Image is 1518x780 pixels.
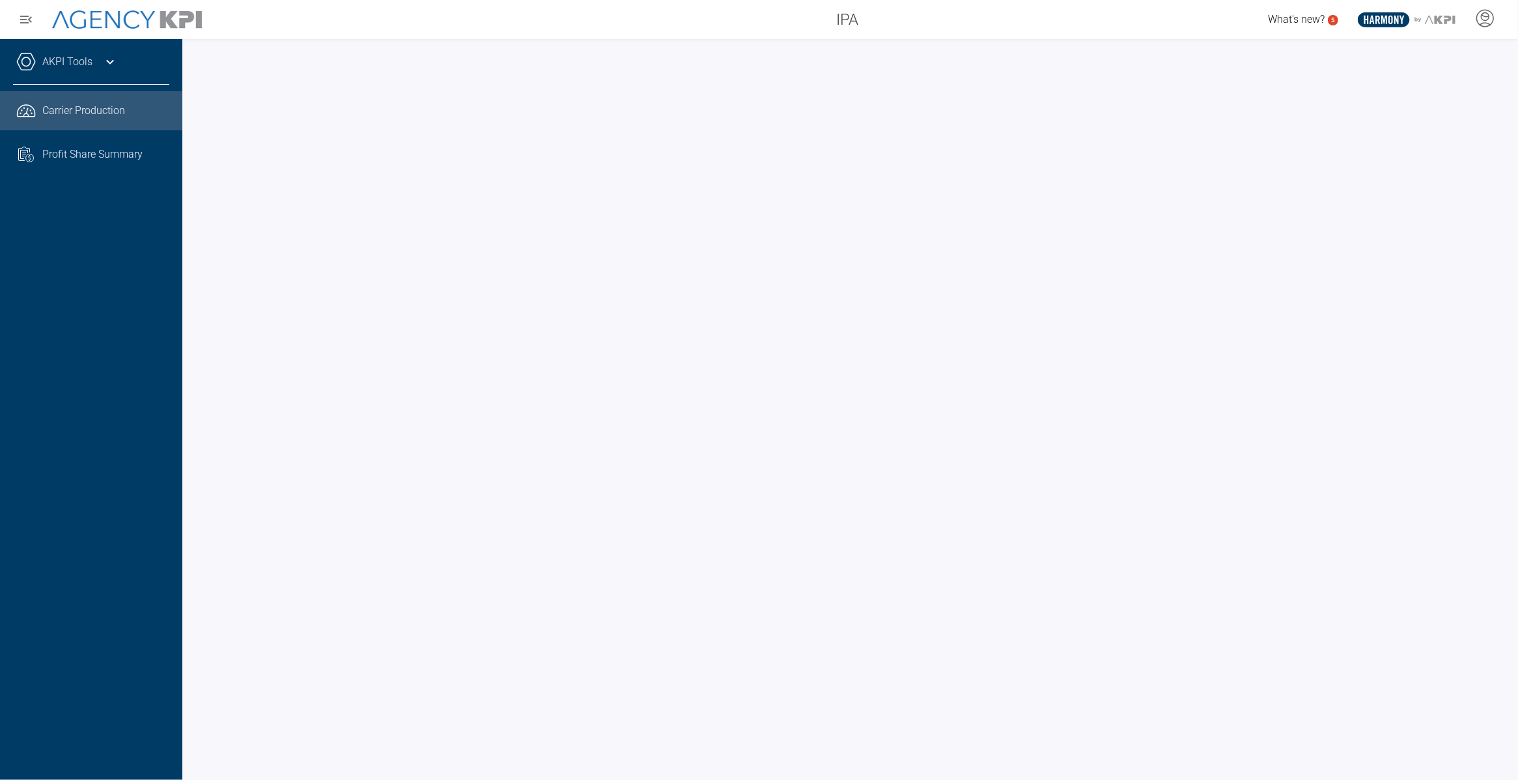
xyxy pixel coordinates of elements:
[42,54,92,70] a: AKPI Tools
[42,147,143,162] span: Profit Share Summary
[836,8,858,31] span: IPA
[1331,16,1335,23] text: 5
[1268,13,1325,25] span: What's new?
[52,10,202,29] img: AgencyKPI
[1328,15,1338,25] a: 5
[42,103,125,119] span: Carrier Production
